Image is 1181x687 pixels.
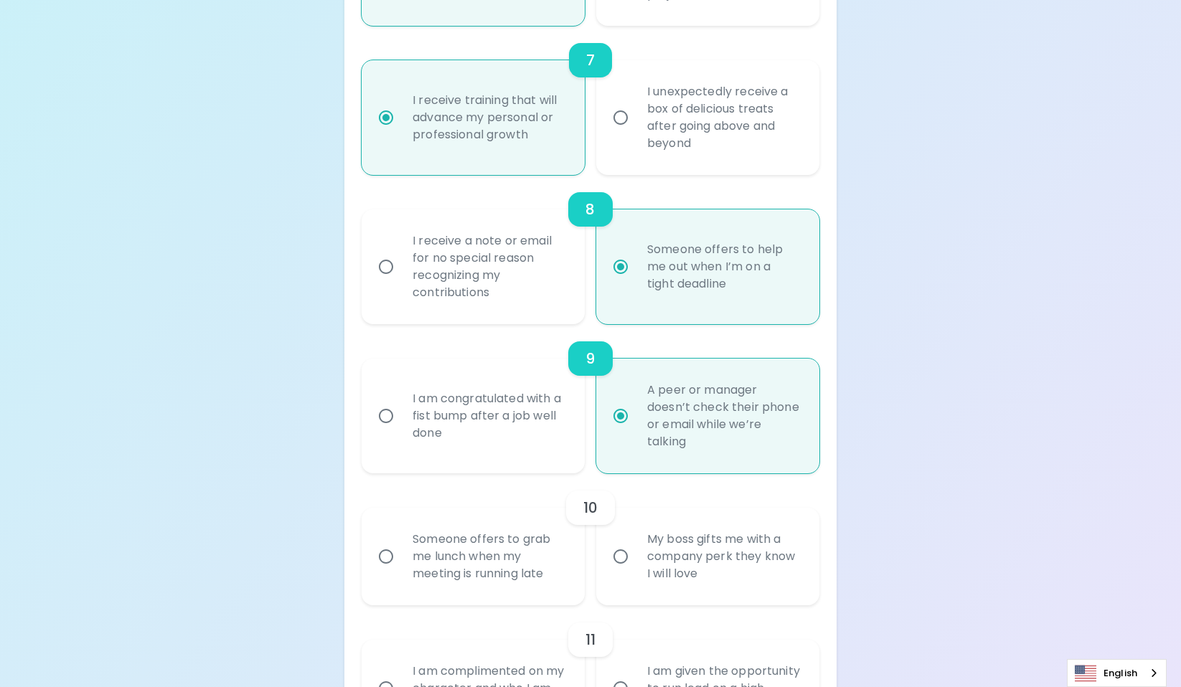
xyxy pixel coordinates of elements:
[1068,660,1166,686] a: English
[1067,659,1167,687] div: Language
[401,75,577,161] div: I receive training that will advance my personal or professional growth
[585,628,596,651] h6: 11
[583,496,598,519] h6: 10
[362,175,819,324] div: choice-group-check
[636,513,811,600] div: My boss gifts me with a company perk they know I will love
[585,347,595,370] h6: 9
[362,473,819,605] div: choice-group-check
[636,66,811,169] div: I unexpectedly receive a box of delicious treats after going above and beyond
[401,215,577,318] div: I receive a note or email for no special reason recognizing my contributions
[586,49,595,72] h6: 7
[636,364,811,468] div: A peer or manager doesn’t check their phone or email while we’re talking
[362,26,819,175] div: choice-group-check
[362,324,819,473] div: choice-group-check
[1067,659,1167,687] aside: Language selected: English
[636,224,811,310] div: Someone offers to help me out when I’m on a tight deadline
[401,373,577,459] div: I am congratulated with a fist bump after a job well done
[401,513,577,600] div: Someone offers to grab me lunch when my meeting is running late
[585,198,595,221] h6: 8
